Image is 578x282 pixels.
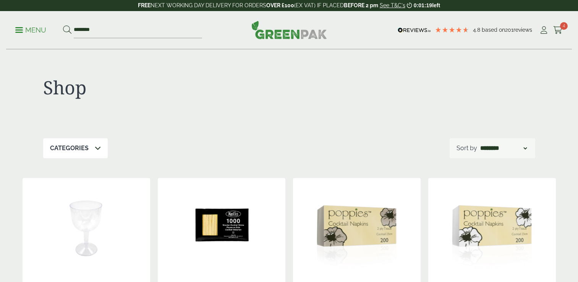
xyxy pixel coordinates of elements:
[158,178,285,274] img: Wooden Cocktail Sticks-0
[435,26,469,33] div: 4.79 Stars
[43,76,289,99] h1: Shop
[457,144,477,153] p: Sort by
[505,27,513,33] span: 201
[266,2,294,8] strong: OVER £100
[428,178,556,274] img: 24cm 2 Ply Cocktail White Napkin
[251,21,327,39] img: GreenPak Supplies
[482,27,505,33] span: Based on
[23,178,150,274] img: 4330026 Cocktail & Gin 2 Piece Glass no contents
[553,26,563,34] i: Cart
[50,144,89,153] p: Categories
[15,26,46,35] p: Menu
[15,26,46,33] a: Menu
[380,2,405,8] a: See T&C's
[473,27,482,33] span: 4.8
[479,144,528,153] select: Shop order
[432,2,440,8] span: left
[414,2,432,8] span: 0:01:19
[553,24,563,36] a: 4
[344,2,378,8] strong: BEFORE 2 pm
[539,26,549,34] i: My Account
[293,178,421,274] img: 2424RC 24cm Cocktail - Unbleached Pack
[398,28,431,33] img: REVIEWS.io
[560,22,568,30] span: 4
[513,27,532,33] span: reviews
[138,2,151,8] strong: FREE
